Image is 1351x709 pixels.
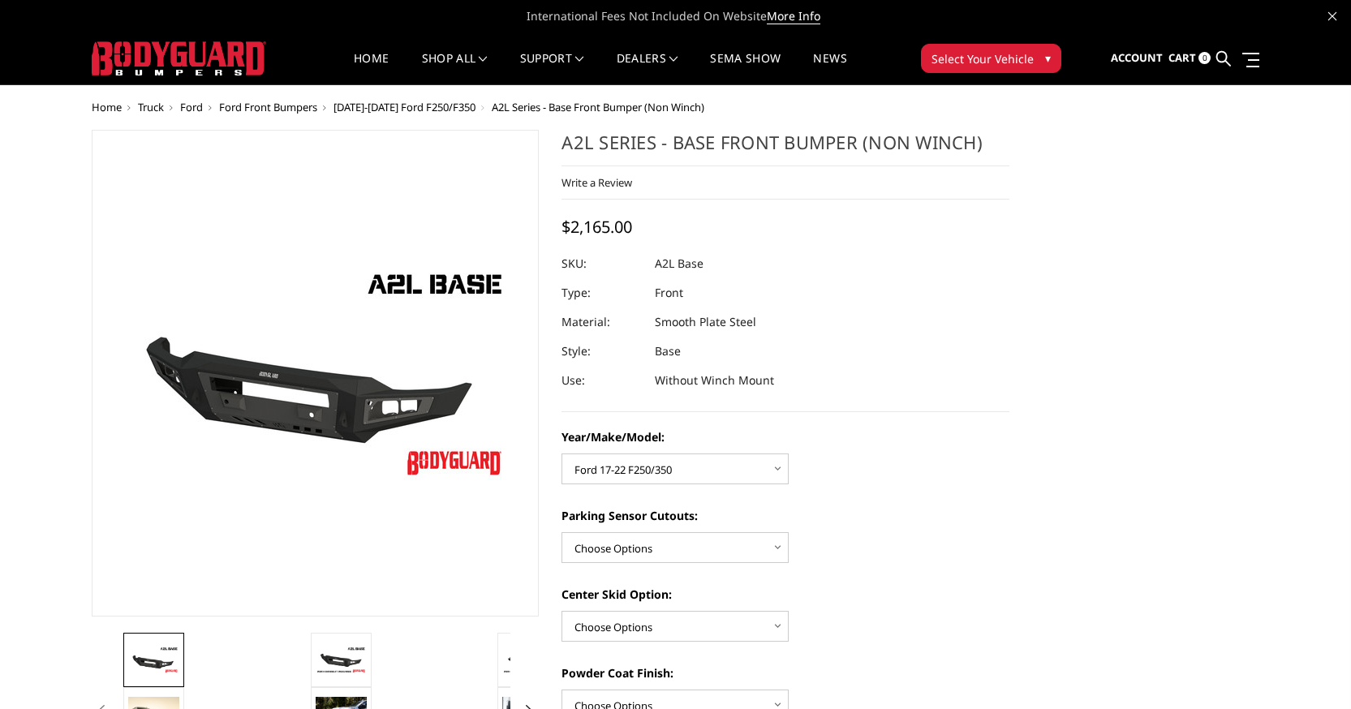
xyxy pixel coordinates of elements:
[92,130,540,617] a: A2L Series - Base Front Bumper (Non Winch)
[492,100,704,114] span: A2L Series - Base Front Bumper (Non Winch)
[1198,52,1211,64] span: 0
[932,50,1034,67] span: Select Your Vehicle
[316,646,367,674] img: A2L Series - Base Front Bumper (Non Winch)
[561,216,632,238] span: $2,165.00
[333,100,475,114] a: [DATE]-[DATE] Ford F250/F350
[422,53,488,84] a: shop all
[1045,49,1051,67] span: ▾
[561,175,632,190] a: Write a Review
[128,646,179,674] img: A2L Series - Base Front Bumper (Non Winch)
[710,53,781,84] a: SEMA Show
[561,249,643,278] dt: SKU:
[561,664,1009,681] label: Powder Coat Finish:
[1168,37,1211,80] a: Cart 0
[655,278,683,307] dd: Front
[1168,50,1196,65] span: Cart
[219,100,317,114] a: Ford Front Bumpers
[655,337,681,366] dd: Base
[561,278,643,307] dt: Type:
[92,41,266,75] img: BODYGUARD BUMPERS
[813,53,846,84] a: News
[561,130,1009,166] h1: A2L Series - Base Front Bumper (Non Winch)
[520,53,584,84] a: Support
[617,53,678,84] a: Dealers
[1111,37,1163,80] a: Account
[502,646,553,674] img: A2L Series - Base Front Bumper (Non Winch)
[138,100,164,114] a: Truck
[655,307,756,337] dd: Smooth Plate Steel
[354,53,389,84] a: Home
[92,100,122,114] a: Home
[561,428,1009,445] label: Year/Make/Model:
[561,586,1009,603] label: Center Skid Option:
[655,249,703,278] dd: A2L Base
[561,337,643,366] dt: Style:
[561,307,643,337] dt: Material:
[1111,50,1163,65] span: Account
[561,366,643,395] dt: Use:
[921,44,1061,73] button: Select Your Vehicle
[561,507,1009,524] label: Parking Sensor Cutouts:
[767,8,820,24] a: More Info
[655,366,774,395] dd: Without Winch Mount
[180,100,203,114] a: Ford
